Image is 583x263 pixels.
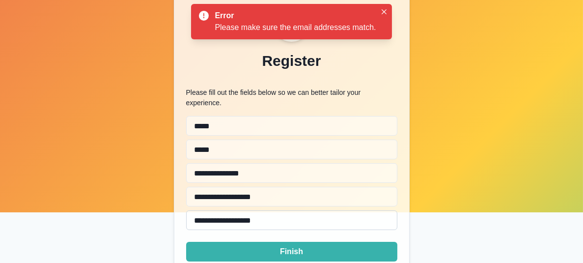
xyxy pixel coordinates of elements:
[262,50,321,72] p: Register
[186,88,397,108] p: Please fill out the fields below so we can better tailor your experience.
[215,10,372,22] div: Error
[215,22,376,33] div: Please make sure the email addresses match.
[378,6,390,18] button: Close
[186,242,397,262] button: Finish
